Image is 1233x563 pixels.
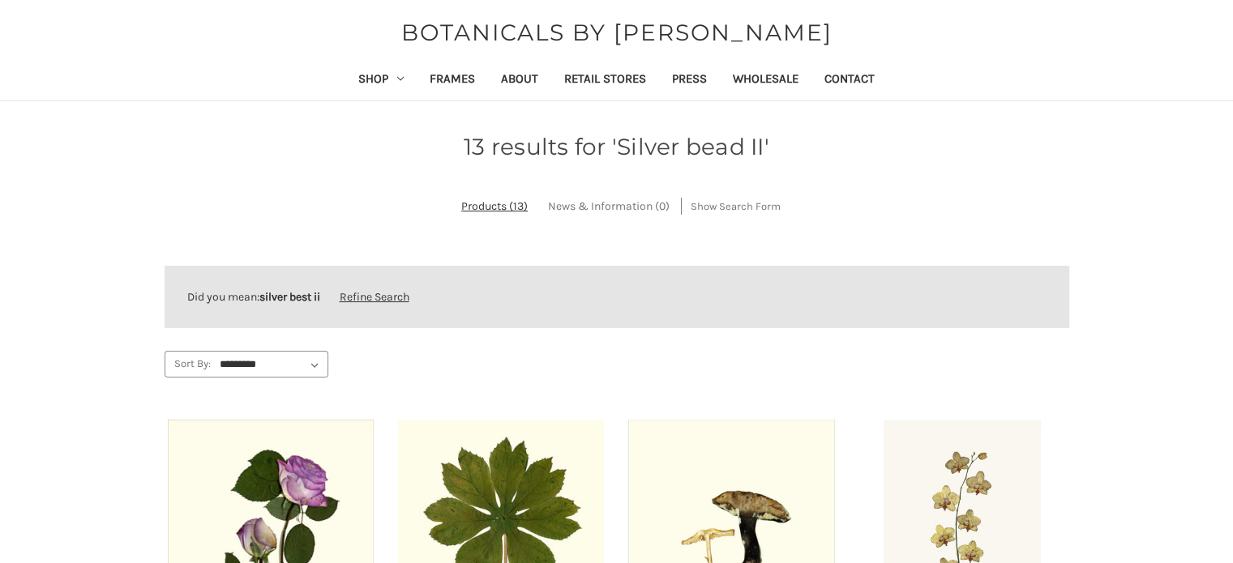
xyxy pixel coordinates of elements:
a: Frames [417,61,488,100]
a: Contact [811,61,888,100]
a: About [488,61,551,100]
a: Wholesale [720,61,811,100]
h1: 13 results for 'Silver bead II' [165,130,1069,164]
a: Shop [345,61,417,100]
div: Did you mean: [187,288,1047,305]
label: Sort By: [165,352,211,376]
a: Retail Stores [551,61,659,100]
span: News & Information (0) [548,199,670,213]
a: Press [659,61,720,100]
a: Hide Search Form [691,198,781,215]
a: BOTANICALS BY [PERSON_NAME] [392,15,840,49]
strong: silver best ii [259,290,320,304]
span: Products (13) [461,199,528,213]
span: Show Search Form [691,198,781,215]
a: Refine Search [340,290,409,304]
